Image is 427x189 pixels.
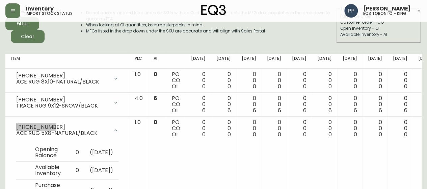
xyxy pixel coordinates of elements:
div: Open Inventory - OI [340,25,417,31]
span: 0 [252,82,256,90]
div: 0 0 [292,119,306,138]
div: 0 0 [368,119,382,138]
div: 0 0 [317,71,332,90]
div: 0 0 [393,71,407,90]
div: ACE RUG 8X10-NATURAL/BLACK [16,79,109,85]
span: OI [172,131,178,138]
div: 0 0 [343,119,357,138]
span: [PERSON_NAME] [363,6,411,11]
h5: eq3 toronto - king [363,11,406,16]
div: 0 0 [216,119,231,138]
div: ACE RUG 5X8-NATURAL/BLACK [16,130,109,136]
span: Clear [16,32,39,41]
div: [PHONE_NUMBER] [16,124,109,130]
div: [PHONE_NUMBER] [16,73,109,79]
div: 0 0 [242,119,256,138]
td: 0 [69,144,84,162]
span: 0 [228,131,231,138]
div: TRACE RUG 9X12-SNOW/BLACK [16,103,109,109]
div: 0 0 [267,119,281,138]
td: Available Inventory [30,162,69,180]
div: 0 0 [191,119,206,138]
div: 0 0 [343,95,357,114]
div: 0 0 [368,71,382,90]
div: 0 0 [368,95,382,114]
td: ( [DATE] ) [84,144,119,162]
span: 0 [404,131,407,138]
th: [DATE] [287,54,312,69]
div: [PHONE_NUMBER]TRACE RUG 9X12-SNOW/BLACK [11,95,124,110]
button: Filter [5,17,39,30]
div: 0 0 [267,95,281,114]
th: [DATE] [388,54,413,69]
span: 0 [353,82,357,90]
img: 93ed64739deb6bac3372f15ae91c6632 [344,4,358,18]
th: [DATE] [261,54,287,69]
span: 6 [328,107,332,114]
td: 4.0 [129,93,148,117]
div: 0 0 [393,95,407,114]
th: [DATE] [186,54,211,69]
span: 0 [202,82,206,90]
li: MFGs listed in the drop down under the SKU are accurate and will align with Sales Portal. [86,28,336,34]
span: 0 [228,82,231,90]
img: logo [201,5,226,16]
span: 0 [303,82,306,90]
th: [DATE] [211,54,236,69]
th: Item [5,54,129,69]
span: 6 [404,107,407,114]
span: OI [172,107,178,114]
span: 0 [154,70,157,78]
div: 0 0 [216,71,231,90]
div: 0 0 [393,119,407,138]
div: 0 0 [292,71,306,90]
span: 6 [154,94,157,102]
th: [DATE] [236,54,262,69]
div: PO CO [172,119,180,138]
span: 0 [278,131,281,138]
span: 6 [202,107,206,114]
span: 0 [154,118,157,126]
span: 0 [278,82,281,90]
div: 0 0 [216,95,231,114]
td: Opening Balance [30,144,69,162]
div: 0 0 [191,71,206,90]
div: 0 0 [292,95,306,114]
button: Clear [11,30,45,43]
div: 0 0 [317,95,332,114]
span: 0 [328,131,332,138]
div: [PHONE_NUMBER]ACE RUG 8X10-NATURAL/BLACK [11,71,124,86]
th: [DATE] [312,54,337,69]
span: 6 [252,107,256,114]
span: 0 [379,82,382,90]
span: 0 [202,131,206,138]
div: [PHONE_NUMBER] [16,97,109,103]
div: Available Inventory - AI [340,31,417,38]
th: [DATE] [362,54,388,69]
h5: import stock status [26,11,73,16]
span: Inventory [26,6,54,11]
span: 0 [404,82,407,90]
div: 0 0 [242,71,256,90]
td: 0 [69,162,84,180]
div: PO CO [172,71,180,90]
td: ( [DATE] ) [84,162,119,180]
span: 0 [353,131,357,138]
div: 0 0 [242,95,256,114]
li: When looking at OI quantities, keep masterpacks in mind. [86,22,336,28]
span: 6 [353,107,357,114]
span: 6 [278,107,281,114]
th: [DATE] [337,54,363,69]
span: 0 [379,131,382,138]
span: OI [172,82,178,90]
div: Customer Order - CO [340,19,417,25]
span: 6 [379,107,382,114]
div: 0 0 [343,71,357,90]
div: 0 0 [267,71,281,90]
div: PO CO [172,95,180,114]
th: PLC [129,54,148,69]
span: 6 [303,107,306,114]
th: AI [148,54,166,69]
span: 6 [228,107,231,114]
span: 0 [252,131,256,138]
